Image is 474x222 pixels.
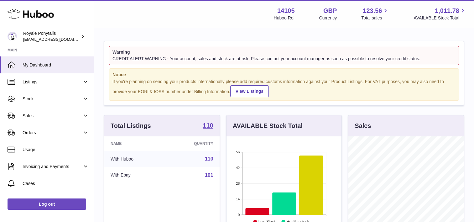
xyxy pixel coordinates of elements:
a: 110 [205,156,213,161]
h3: Sales [355,122,371,130]
span: Stock [23,96,82,102]
strong: GBP [323,7,337,15]
div: CREDIT ALERT WARNING - Your account, sales and stock are at risk. Please contact your account man... [112,56,456,62]
strong: Warning [112,49,456,55]
text: 42 [236,166,240,170]
span: Invoicing and Payments [23,164,82,170]
span: Cases [23,181,89,187]
a: 101 [205,172,213,178]
span: Total sales [361,15,389,21]
text: 56 [236,150,240,154]
div: Currency [319,15,337,21]
h3: Total Listings [111,122,151,130]
a: Log out [8,198,86,210]
span: [EMAIL_ADDRESS][DOMAIN_NAME] [23,37,92,42]
div: Royale Ponytails [23,30,80,42]
span: Orders [23,130,82,136]
div: If you're planning on sending your products internationally please add required customs informati... [112,79,456,98]
h3: AVAILABLE Stock Total [233,122,303,130]
img: qphill92@gmail.com [8,32,17,41]
span: My Dashboard [23,62,89,68]
div: Huboo Ref [274,15,295,21]
td: With Huboo [104,151,165,167]
strong: Notice [112,72,456,78]
th: Name [104,136,165,151]
a: 1,011.78 AVAILABLE Stock Total [414,7,466,21]
td: With Ebay [104,167,165,183]
text: 14 [236,197,240,201]
a: 110 [203,122,213,130]
strong: 14105 [277,7,295,15]
strong: 110 [203,122,213,129]
span: Sales [23,113,82,119]
th: Quantity [165,136,220,151]
span: 1,011.78 [435,7,459,15]
text: 28 [236,182,240,185]
span: Usage [23,147,89,153]
a: 123.56 Total sales [361,7,389,21]
span: AVAILABLE Stock Total [414,15,466,21]
text: 0 [238,213,240,217]
span: Listings [23,79,82,85]
span: 123.56 [363,7,382,15]
a: View Listings [230,85,269,97]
